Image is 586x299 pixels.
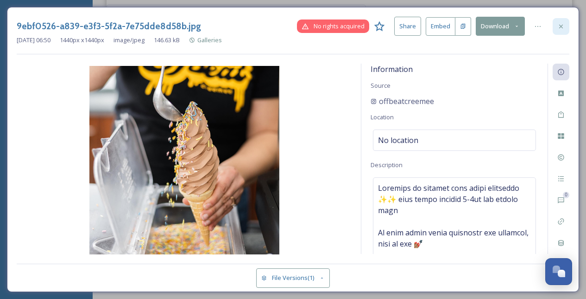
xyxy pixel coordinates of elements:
[563,192,569,198] div: 0
[17,19,201,33] h3: 9ebf0526-a839-e3f3-5f2a-7e75dde8d58b.jpg
[17,36,50,45] span: [DATE] 06:50
[113,36,145,45] span: image/jpeg
[197,36,222,44] span: Galleries
[545,258,572,285] button: Open Chat
[60,36,104,45] span: 1440 px x 1440 px
[379,96,434,107] span: offbeatcreemee
[371,113,394,121] span: Location
[426,17,455,36] button: Embed
[476,17,525,36] button: Download
[378,135,418,146] span: No location
[371,64,413,74] span: Information
[371,96,434,107] a: offbeatcreemee
[314,22,365,31] span: No rights acquired
[154,36,180,45] span: 146.63 kB
[371,81,391,90] span: Source
[371,161,403,169] span: Description
[394,17,421,36] button: Share
[256,268,330,287] button: File Versions(1)
[17,66,352,256] img: 9ebf0526-a839-e3f3-5f2a-7e75dde8d58b.jpg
